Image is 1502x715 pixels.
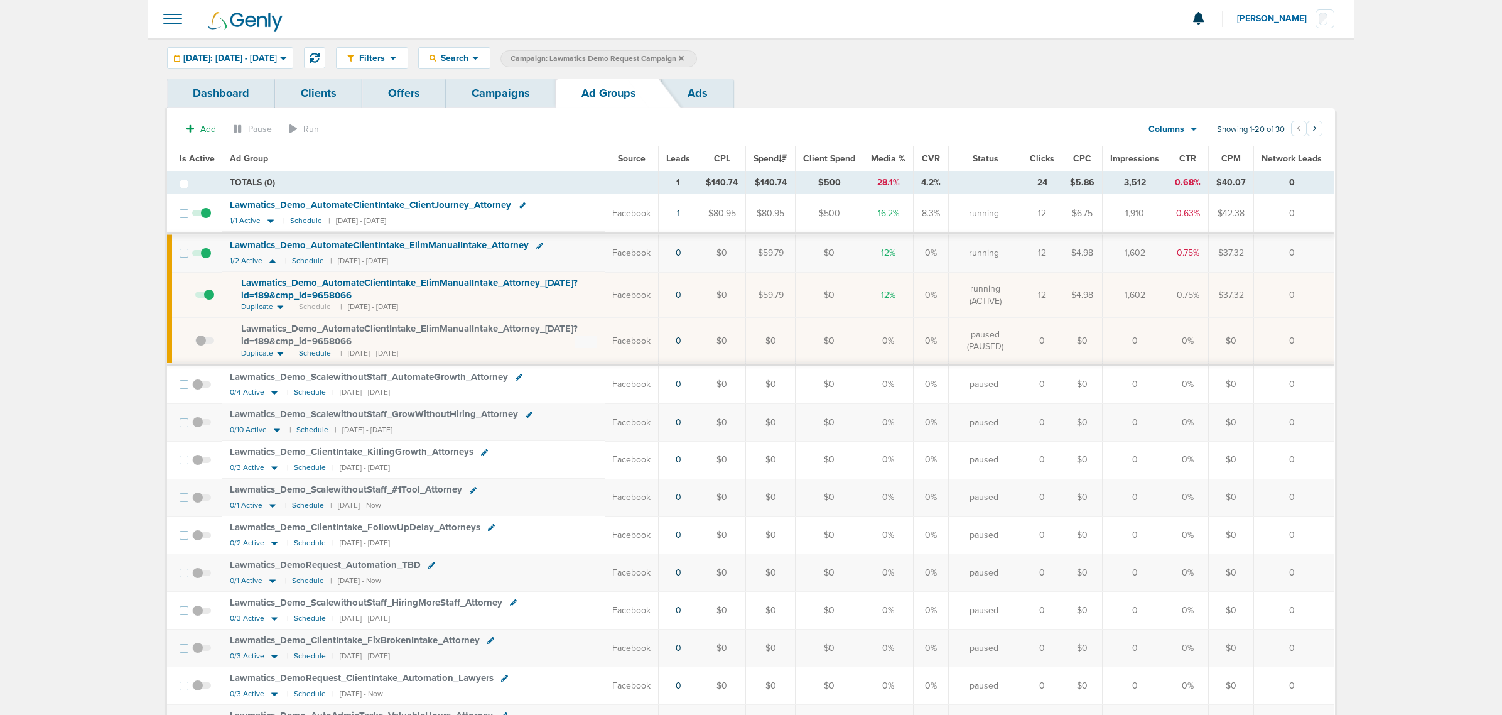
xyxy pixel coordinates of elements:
[698,554,746,592] td: $0
[241,348,273,359] span: Duplicate
[676,417,681,428] a: 0
[746,172,796,194] td: $140.74
[676,248,681,258] a: 0
[662,79,733,108] a: Ads
[1254,365,1335,404] td: 0
[294,538,326,548] small: Schedule
[714,153,730,164] span: CPL
[605,233,659,272] td: Facebook
[1062,516,1103,554] td: $0
[676,567,681,578] a: 0
[914,194,949,233] td: 8.3%
[292,256,324,266] small: Schedule
[605,441,659,479] td: Facebook
[287,614,288,623] small: |
[914,592,949,630] td: 0%
[289,425,290,435] small: |
[1062,554,1103,592] td: $0
[180,120,223,138] button: Add
[676,680,681,691] a: 0
[1254,592,1335,630] td: 0
[340,302,398,312] small: | [DATE] - [DATE]
[287,538,288,548] small: |
[1167,233,1209,272] td: 0.75%
[1167,667,1209,705] td: 0%
[605,403,659,441] td: Facebook
[1103,403,1167,441] td: 0
[208,12,283,32] img: Genly
[332,689,383,699] small: | [DATE] - Now
[230,408,518,420] span: Lawmatics_ Demo_ ScalewithoutStaff_ GrowWithoutHiring_ Attorney
[605,272,659,318] td: Facebook
[1110,153,1159,164] span: Impressions
[1217,124,1285,135] span: Showing 1-20 of 30
[914,441,949,479] td: 0%
[1062,592,1103,630] td: $0
[863,194,914,233] td: 16.2%
[230,256,262,266] span: 1/2 Active
[1307,121,1322,136] button: Go to next page
[287,689,288,699] small: |
[1209,441,1254,479] td: $0
[1209,172,1254,194] td: $40.07
[294,652,326,661] small: Schedule
[605,194,659,233] td: Facebook
[332,538,390,548] small: | [DATE] - [DATE]
[1209,194,1254,233] td: $42.38
[863,479,914,516] td: 0%
[949,318,1022,365] td: paused (PAUSED)
[292,501,324,510] small: Schedule
[1167,592,1209,630] td: 0%
[796,592,863,630] td: $0
[1103,554,1167,592] td: 0
[796,194,863,233] td: $500
[1209,318,1254,365] td: $0
[1167,318,1209,365] td: 0%
[863,667,914,705] td: 0%
[1254,403,1335,441] td: 0
[1103,272,1167,318] td: 1,602
[1022,516,1062,554] td: 0
[283,216,284,226] small: |
[230,597,502,608] span: Lawmatics_ Demo_ ScalewithoutStaff_ HiringMoreStaff_ Attorney
[949,272,1022,318] td: running (ACTIVE)
[914,667,949,705] td: 0%
[287,388,288,397] small: |
[1062,172,1103,194] td: $5.86
[970,642,998,655] span: paused
[230,672,494,684] span: Lawmatics_ DemoRequest_ ClientIntake_ Automation_ Lawyers
[1022,172,1062,194] td: 24
[605,630,659,667] td: Facebook
[746,630,796,667] td: $0
[863,172,914,194] td: 28.1%
[230,388,264,397] span: 0/4 Active
[605,516,659,554] td: Facebook
[1254,318,1335,365] td: 0
[230,199,511,210] span: Lawmatics_ Demo_ AutomateClientIntake_ ClientJourney_ Attorney
[1062,233,1103,272] td: $4.98
[746,441,796,479] td: $0
[914,479,949,516] td: 0%
[1221,153,1241,164] span: CPM
[970,417,998,429] span: paused
[332,614,390,623] small: | [DATE] - [DATE]
[1209,516,1254,554] td: $0
[1062,441,1103,479] td: $0
[863,272,914,318] td: 12%
[871,153,905,164] span: Media %
[605,554,659,592] td: Facebook
[290,216,322,226] small: Schedule
[914,516,949,554] td: 0%
[241,302,273,312] span: Duplicate
[746,318,796,365] td: $0
[796,233,863,272] td: $0
[1209,630,1254,667] td: $0
[1167,272,1209,318] td: 0.75%
[1209,554,1254,592] td: $0
[914,172,949,194] td: 4.2%
[230,153,268,164] span: Ad Group
[1103,365,1167,404] td: 0
[556,79,662,108] a: Ad Groups
[230,614,264,623] span: 0/3 Active
[698,272,746,318] td: $0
